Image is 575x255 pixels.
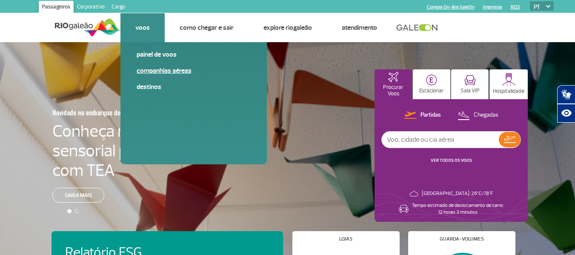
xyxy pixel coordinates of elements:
a: Cargo [108,1,129,14]
p: [GEOGRAPHIC_DATA]: 26°C/78°F [422,190,493,197]
a: Companhias Aéreas [137,66,251,75]
button: Partidas [402,110,443,121]
h4: Lojas [339,237,352,241]
button: Hospitalidade [489,69,528,99]
a: RQS [511,4,520,10]
button: VER TODOS OS VOOS [428,157,475,164]
a: Compra On-line GaleOn [427,4,475,10]
img: airplaneHomeActive.svg [388,72,398,82]
button: Estacionar [413,69,450,99]
button: Abrir recursos assistivos. [557,104,575,123]
div: Plugin de acessibilidade da Hand Talk. [557,85,575,123]
h4: Guarda-volumes [440,237,484,241]
p: Partidas [421,111,441,119]
a: Destinos [137,82,251,92]
p: Chegadas [474,111,498,119]
button: Procurar Voos [375,69,412,99]
button: Sala VIP [451,69,489,99]
p: Sala VIP [461,88,480,94]
a: Passageiros [39,1,74,14]
a: VER TODOS OS VOOS [431,158,472,163]
p: Hospitalidade [493,88,524,95]
button: Abrir tradutor de língua de sinais. [557,85,575,104]
img: hospitality.svg [502,73,515,86]
h4: Conheça nossa sala sensorial para passageiros com TEA [52,121,236,180]
a: Painel de voos [137,50,251,59]
a: Atendimento [342,23,377,32]
p: Procurar Voos [379,84,408,97]
a: Explore RIOgaleão [263,23,312,32]
button: Chegadas [455,110,501,121]
a: Como chegar e sair [180,23,234,32]
input: Voo, cidade ou cia aérea [382,132,499,148]
img: vipRoom.svg [464,75,476,86]
h3: Novidade no embarque doméstico [52,103,195,121]
a: Corporativo [74,1,108,14]
a: Voos [135,23,150,32]
p: Estacionar [419,88,444,94]
a: Imprensa [483,4,502,10]
img: carParkingHome.svg [426,74,437,86]
a: Saiba mais [52,188,104,203]
p: Tempo estimado de deslocamento de carro: 12 horas 3 minutos [412,202,504,216]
